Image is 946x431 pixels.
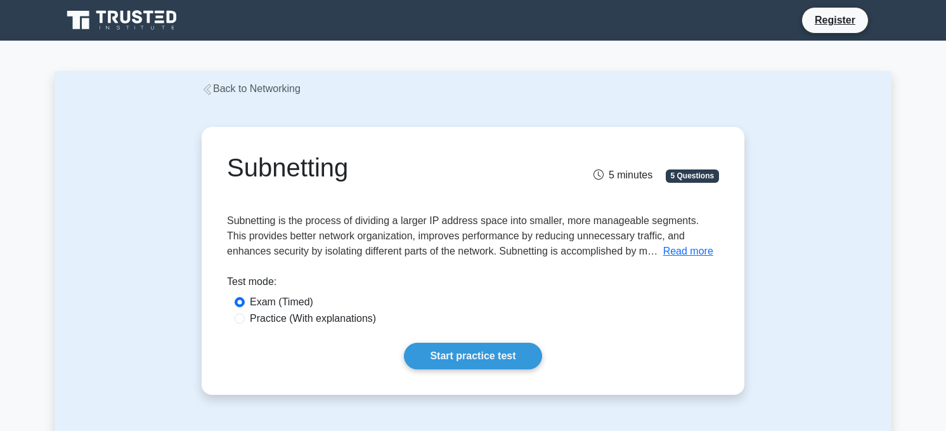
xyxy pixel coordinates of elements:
div: Test mode: [227,274,719,295]
a: Start practice test [404,343,541,369]
h1: Subnetting [227,152,550,183]
label: Exam (Timed) [250,295,313,310]
a: Back to Networking [202,83,301,94]
span: Subnetting is the process of dividing a larger IP address space into smaller, more manageable seg... [227,215,699,256]
a: Register [807,12,863,28]
button: Read more [663,244,713,259]
span: 5 Questions [666,169,719,182]
span: 5 minutes [593,169,652,180]
label: Practice (With explanations) [250,311,376,326]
